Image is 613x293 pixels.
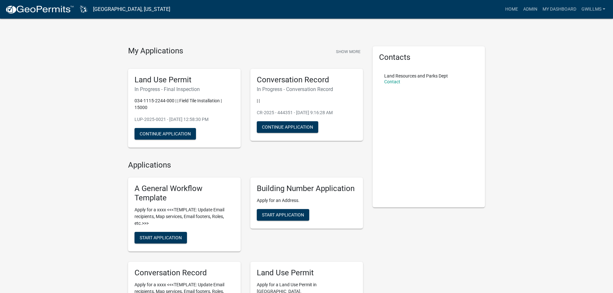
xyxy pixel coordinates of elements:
[135,75,234,85] h5: Land Use Permit
[257,121,318,133] button: Continue Application
[257,97,357,104] p: | |
[257,75,357,85] h5: Conversation Record
[384,79,400,84] a: Contact
[257,184,357,193] h5: Building Number Application
[93,4,170,15] a: [GEOGRAPHIC_DATA], [US_STATE]
[503,3,521,15] a: Home
[135,206,234,227] p: Apply for a xxxx <<<TEMPLATE: Update Email recipients, Map services, Email footers, Roles, etc.>>>
[135,97,234,111] p: 034-1115-2244-000 | | Field Tile Installation | 15000
[128,46,183,56] h4: My Applications
[262,212,304,217] span: Start Application
[521,3,540,15] a: Admin
[257,109,357,116] p: CR-2025 - 444351 - [DATE] 9:16:28 AM
[384,74,448,78] p: Land Resources and Parks Dept
[128,160,363,170] h4: Applications
[135,268,234,278] h5: Conversation Record
[579,3,608,15] a: gwillms
[135,232,187,243] button: Start Application
[135,86,234,92] h6: In Progress - Final Inspection
[257,268,357,278] h5: Land Use Permit
[379,53,479,62] h5: Contacts
[135,184,234,203] h5: A General Workflow Template
[257,86,357,92] h6: In Progress - Conversation Record
[540,3,579,15] a: My Dashboard
[333,46,363,57] button: Show More
[257,209,309,221] button: Start Application
[79,5,88,14] img: Dodge County, Wisconsin
[135,128,196,140] button: Continue Application
[135,116,234,123] p: LUP-2025-0021 - [DATE] 12:58:30 PM
[257,197,357,204] p: Apply for an Address.
[140,235,182,240] span: Start Application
